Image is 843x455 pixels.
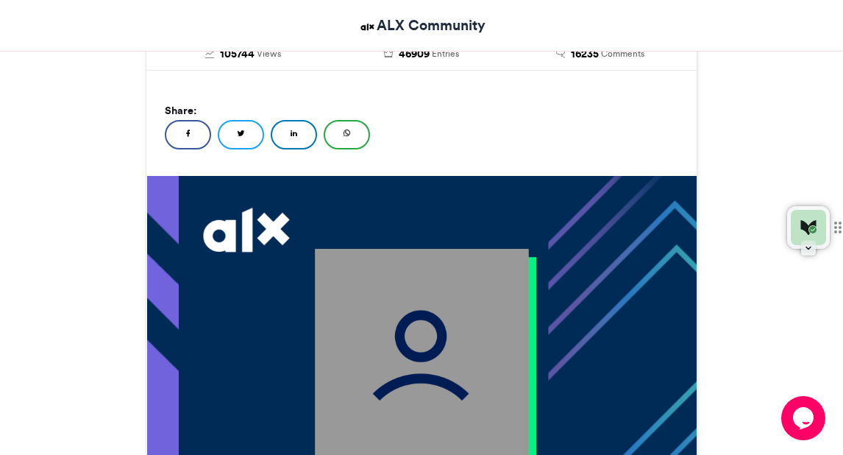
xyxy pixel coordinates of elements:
a: 105744 Views [165,46,321,63]
span: 16235 [571,46,599,63]
a: 16235 Comments [522,46,678,63]
a: 46909 Entries [344,46,500,63]
img: ALX Community [358,18,377,36]
iframe: chat widget [781,396,828,440]
a: ALX Community [358,15,485,36]
span: 46909 [399,46,430,63]
span: 105744 [220,46,255,63]
span: Comments [601,47,644,60]
h5: Share: [165,101,678,120]
span: Entries [432,47,459,60]
span: Views [257,47,281,60]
